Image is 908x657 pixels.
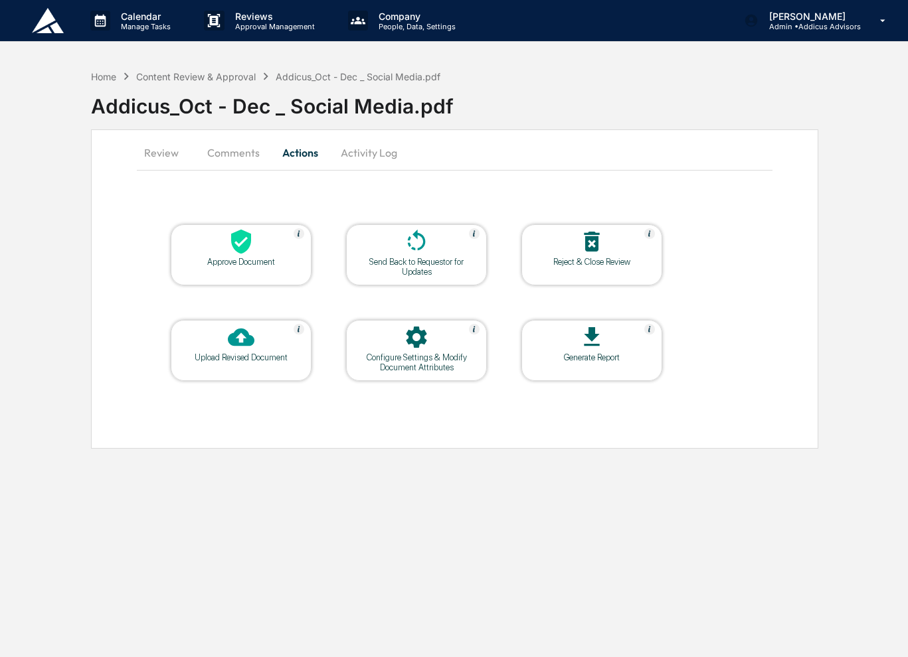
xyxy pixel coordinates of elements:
[469,228,480,239] img: Help
[865,613,901,649] iframe: Open customer support
[32,8,64,33] img: logo
[294,324,304,334] img: Help
[181,352,301,362] div: Upload Revised Document
[469,324,480,334] img: Help
[759,11,861,22] p: [PERSON_NAME]
[197,137,270,169] button: Comments
[644,324,655,334] img: Help
[644,228,655,239] img: Help
[368,11,462,22] p: Company
[294,228,304,239] img: Help
[225,11,321,22] p: Reviews
[532,257,652,267] div: Reject & Close Review
[137,137,772,169] div: secondary tabs example
[270,137,330,169] button: Actions
[181,257,301,267] div: Approve Document
[137,137,197,169] button: Review
[91,71,116,82] div: Home
[330,137,408,169] button: Activity Log
[136,71,256,82] div: Content Review & Approval
[276,71,440,82] div: Addicus_Oct - Dec _ Social Media.pdf
[110,22,177,31] p: Manage Tasks
[91,84,908,118] div: Addicus_Oct - Dec _ Social Media.pdf
[110,11,177,22] p: Calendar
[532,352,652,362] div: Generate Report
[357,257,476,277] div: Send Back to Requestor for Updates
[225,22,321,31] p: Approval Management
[759,22,861,31] p: Admin • Addicus Advisors
[357,352,476,372] div: Configure Settings & Modify Document Attributes
[368,22,462,31] p: People, Data, Settings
